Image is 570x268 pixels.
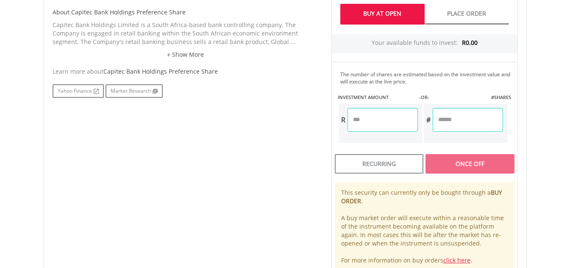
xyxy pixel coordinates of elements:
[335,154,423,174] div: Recurring
[340,4,425,25] a: Buy At Open
[424,108,433,132] div: #
[425,154,514,174] div: Once Off
[53,84,104,98] a: Yahoo Finance
[339,108,348,132] div: R
[419,94,429,101] label: -OR-
[53,8,319,17] h5: About Capitec Bank Holdings Preference Share
[443,256,470,264] a: click here
[106,84,163,98] a: Market Research
[425,4,509,25] a: Place Order
[53,21,319,46] p: Capitec Bank Holdings Limited is a South Africa-based bank controlling company. The Company is en...
[338,94,389,101] label: INVESTMENT AMOUNT
[340,71,514,85] div: The number of shares are estimated based on the investment value and will execute at the live price.
[53,50,319,59] a: + Show More
[332,34,517,53] div: Your available funds to invest:
[53,67,319,76] div: Learn more about
[491,94,511,101] label: #SHARES
[462,39,478,47] span: R0.00
[103,67,218,75] span: Capitec Bank Holdings Preference Share
[341,188,502,205] b: BUY ORDER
